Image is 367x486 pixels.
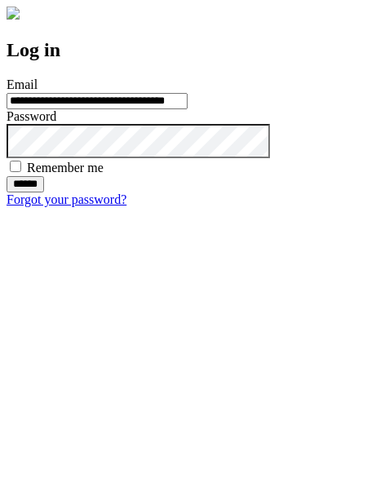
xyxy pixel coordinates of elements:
label: Password [7,109,56,123]
label: Remember me [27,161,104,175]
h2: Log in [7,39,360,61]
img: logo-4e3dc11c47720685a147b03b5a06dd966a58ff35d612b21f08c02c0306f2b779.png [7,7,20,20]
a: Forgot your password? [7,192,126,206]
label: Email [7,77,38,91]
